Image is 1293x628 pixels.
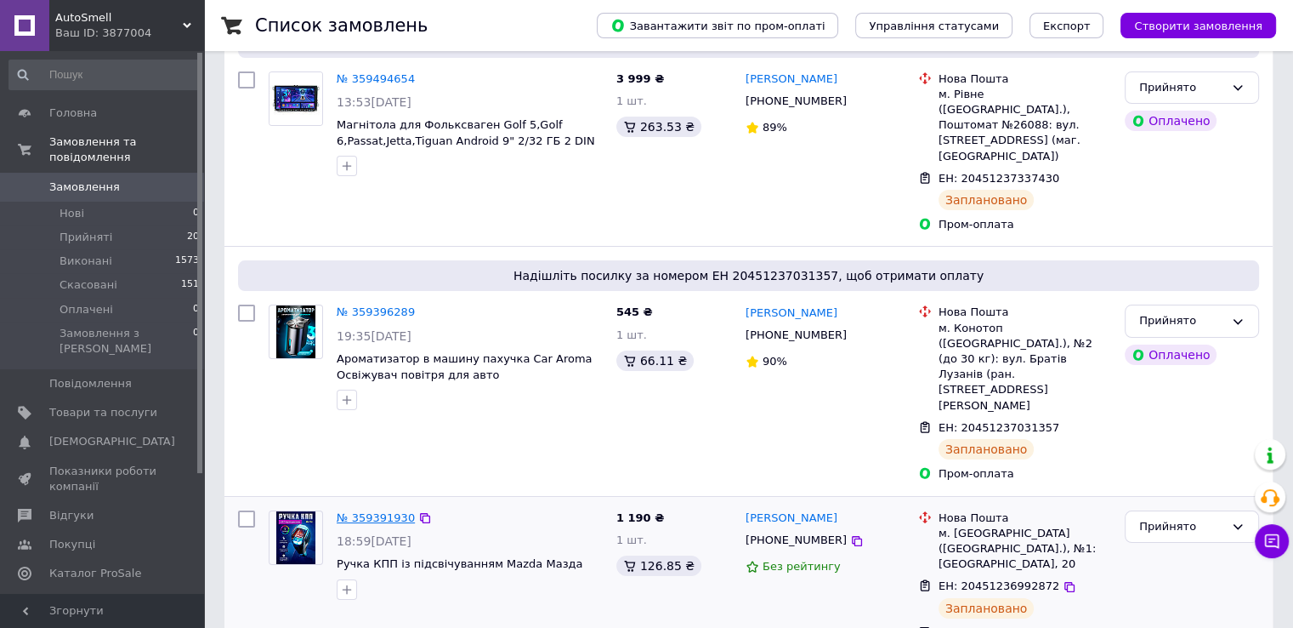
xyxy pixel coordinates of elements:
span: ЕН: 20451237337430 [939,172,1059,185]
span: Відгуки [49,508,94,523]
button: Управління статусами [855,13,1012,38]
span: ЕН: 20451236992872 [939,579,1059,592]
div: Пром-оплата [939,217,1111,232]
span: Без рейтингу [763,560,841,573]
span: 1573 [175,254,199,269]
div: Нова Пошта [939,71,1111,87]
span: ЕН: 20451237031357 [939,421,1059,434]
div: Прийнято [1139,79,1224,97]
span: 545 ₴ [616,305,653,318]
span: [PHONE_NUMBER] [746,94,847,107]
button: Експорт [1029,13,1104,38]
div: Оплачено [1125,345,1216,365]
div: Заплановано [939,190,1035,210]
a: № 359391930 [337,511,415,524]
span: 151 [181,277,199,293]
img: Фото товару [276,511,316,564]
span: AutoSmell [55,10,183,26]
span: Виконані [60,254,112,269]
button: Завантажити звіт по пром-оплаті [597,13,838,38]
span: 20 [187,230,199,245]
span: 1 шт. [616,328,647,341]
span: 18:59[DATE] [337,534,411,548]
div: м. Конотоп ([GEOGRAPHIC_DATA].), №2 (до 30 кг): вул. Братів Лузанів (ран. [STREET_ADDRESS][PERSON... [939,321,1111,414]
a: Ручка КПП із підсвічуванням Mazda Мазда [337,557,582,570]
a: Фото товару [269,305,323,359]
span: 13:53[DATE] [337,95,411,109]
span: [DEMOGRAPHIC_DATA] [49,434,175,449]
a: № 359494654 [337,72,415,85]
span: Скасовані [60,277,117,293]
div: 66.11 ₴ [616,351,694,371]
a: Ароматизатор в машину пахучка Car Aroma Освіжувач повітря для авто [337,352,592,381]
span: Повідомлення [49,376,132,391]
div: м. [GEOGRAPHIC_DATA] ([GEOGRAPHIC_DATA].), №1: [GEOGRAPHIC_DATA], 20 [939,526,1111,573]
span: 89% [763,121,787,134]
span: Оплачені [60,302,113,317]
h1: Список замовлень [255,15,428,36]
img: Фото товару [276,305,316,358]
input: Пошук [9,60,201,90]
span: Експорт [1043,20,1091,32]
span: Головна [49,106,97,121]
span: Каталог ProSale [49,566,141,581]
button: Створити замовлення [1120,13,1276,38]
img: Фото товару [269,72,322,125]
div: Ваш ID: 3877004 [55,26,204,41]
span: 0 [193,326,199,357]
a: Фото товару [269,71,323,126]
span: 0 [193,302,199,317]
span: Прийняті [60,230,112,245]
div: Оплачено [1125,111,1216,131]
a: Створити замовлення [1103,19,1276,31]
span: 1 шт. [616,94,647,107]
span: Замовлення з [PERSON_NAME] [60,326,193,357]
span: 1 190 ₴ [616,511,664,524]
span: 1 шт. [616,534,647,546]
a: [PERSON_NAME] [746,71,837,88]
span: Замовлення [49,180,120,195]
span: Товари та послуги [49,405,157,420]
a: № 359396289 [337,305,415,318]
span: [PHONE_NUMBER] [746,534,847,546]
div: Заплановано [939,598,1035,619]
span: [PHONE_NUMBER] [746,328,847,341]
button: Чат з покупцем [1255,524,1289,558]
span: Замовлення та повідомлення [49,134,204,165]
a: Фото товару [269,511,323,565]
span: Створити замовлення [1134,20,1262,32]
a: Магнітола для Фольксваген Golf 5,Golf 6,Passat,Jetta,Tiguan Android 9" 2/32 ГБ 2 DIN (9021A) [337,118,595,163]
div: Прийнято [1139,518,1224,536]
span: 19:35[DATE] [337,329,411,343]
span: Показники роботи компанії [49,464,157,494]
span: Завантажити звіт по пром-оплаті [610,18,825,33]
span: 3 999 ₴ [616,72,664,85]
span: Надішліть посилку за номером ЕН 20451237031357, щоб отримати оплату [245,267,1252,284]
span: Покупці [49,537,95,552]
span: 0 [193,206,199,221]
a: [PERSON_NAME] [746,305,837,322]
div: м. Рівне ([GEOGRAPHIC_DATA].), Поштомат №26088: вул. [STREET_ADDRESS] (маг. [GEOGRAPHIC_DATA]) [939,87,1111,164]
span: 90% [763,355,787,368]
div: Нова Пошта [939,511,1111,526]
div: Прийнято [1139,312,1224,330]
div: 126.85 ₴ [616,556,701,576]
span: Нові [60,206,84,221]
div: Пром-оплата [939,466,1111,482]
a: [PERSON_NAME] [746,511,837,527]
div: Нова Пошта [939,305,1111,320]
div: 263.53 ₴ [616,117,701,137]
div: Заплановано [939,439,1035,460]
span: Управління статусами [869,20,999,32]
